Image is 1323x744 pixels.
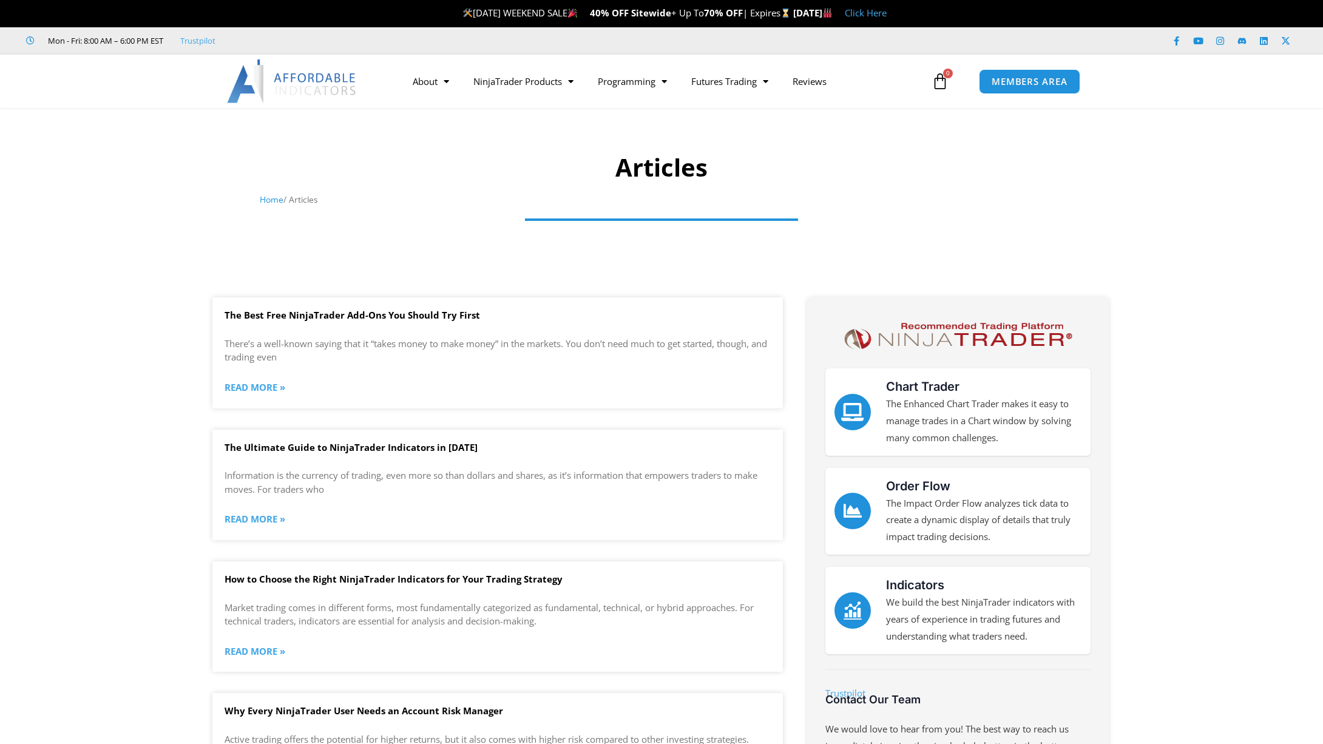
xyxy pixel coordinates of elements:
a: Programming [586,67,679,95]
a: The Ultimate Guide to NinjaTrader Indicators in [DATE] [225,441,478,453]
strong: 70% OFF [704,7,743,19]
a: The Best Free NinjaTrader Add-Ons You Should Try First [225,309,480,321]
a: Order Flow [886,479,950,493]
a: How to Choose the Right NinjaTrader Indicators for Your Trading Strategy [225,573,563,585]
span: [DATE] WEEKEND SALE + Up To | Expires [462,7,793,19]
p: There’s a well-known saying that it “takes money to make money” in the markets. You don’t need mu... [225,337,771,364]
p: Information is the currency of trading, even more so than dollars and shares, as it’s information... [225,468,771,496]
img: NinjaTrader Logo [839,319,1077,353]
a: NinjaTrader Products [461,67,586,95]
span: MEMBERS AREA [992,77,1068,86]
a: Indicators [886,578,944,592]
a: About [401,67,461,95]
a: Chart Trader [886,379,959,394]
a: Home [260,194,283,205]
h1: Articles [260,150,1064,184]
img: 🏭 [823,8,832,18]
nav: Menu [401,67,929,95]
a: Click Here [845,7,887,19]
a: Order Flow [834,493,871,529]
h3: Contact Our Team [825,692,1091,706]
a: Indicators [834,592,871,629]
a: Why Every NinjaTrader User Needs an Account Risk Manager [225,705,503,717]
img: ⌛ [781,8,790,18]
a: Read more about The Best Free NinjaTrader Add-Ons You Should Try First [225,379,285,396]
a: MEMBERS AREA [979,69,1080,94]
strong: 40% OFF Sitewide [590,7,671,19]
img: LogoAI | Affordable Indicators – NinjaTrader [227,59,357,103]
a: Read more about The Ultimate Guide to NinjaTrader Indicators in 2025 [225,511,285,528]
p: The Enhanced Chart Trader makes it easy to manage trades in a Chart window by solving many common... [886,396,1081,447]
a: Reviews [780,67,839,95]
span: 0 [943,69,953,78]
p: Market trading comes in different forms, most fundamentally categorized as fundamental, technical... [225,601,771,628]
p: We build the best NinjaTrader indicators with years of experience in trading futures and understa... [886,594,1081,645]
a: Trustpilot [825,687,865,699]
a: Read more about How to Choose the Right NinjaTrader Indicators for Your Trading Strategy [225,643,285,660]
img: 🛠️ [463,8,472,18]
strong: [DATE] [793,7,833,19]
p: The Impact Order Flow analyzes tick data to create a dynamic display of details that truly impact... [886,495,1081,546]
nav: Breadcrumb [260,192,1064,208]
img: 🎉 [568,8,577,18]
a: Futures Trading [679,67,780,95]
span: Mon - Fri: 8:00 AM – 6:00 PM EST [45,33,163,48]
a: Chart Trader [834,394,871,430]
a: Trustpilot [180,33,215,48]
a: 0 [913,64,967,99]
